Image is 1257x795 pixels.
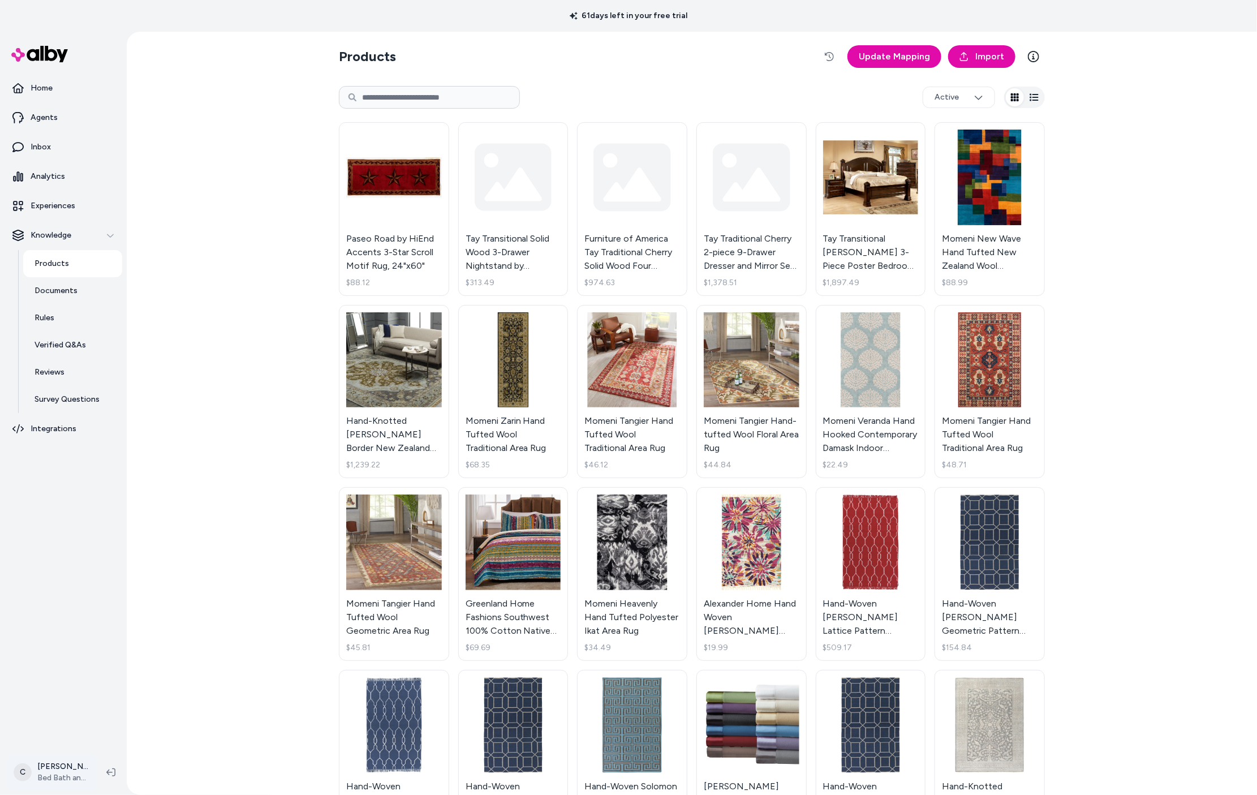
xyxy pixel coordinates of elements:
a: Momeni Tangier Hand Tufted Wool Traditional Area RugMomeni Tangier Hand Tufted Wool Traditional A... [935,305,1045,479]
a: Furniture of America Tay Traditional Cherry Solid Wood Four Poster Bed$974.63 [577,122,687,296]
a: Hand-Woven Rodolfo Geometric Pattern Indoor/Outdoor Area RugHand-Woven [PERSON_NAME] Geometric Pa... [935,487,1045,661]
p: Products [35,258,69,269]
a: Survey Questions [23,386,122,413]
button: Active [923,87,995,108]
span: Bed Bath and Beyond [37,772,88,784]
a: Hand-Knotted Tim Border New Zealand Wool Area RugHand-Knotted [PERSON_NAME] Border New Zealand Wo... [339,305,449,479]
a: Hand-Woven Terrell Lattice Pattern Indoor/Outdoor Area Rug (9' x 13')Hand-Woven [PERSON_NAME] Lat... [816,487,926,661]
a: Analytics [5,163,122,190]
a: Greenland Home Fashions Southwest 100% Cotton Native Motif Reversible Quilt SetGreenland Home Fas... [458,487,569,661]
p: Reviews [35,367,64,378]
span: Update Mapping [859,50,930,63]
p: Survey Questions [35,394,100,405]
a: Inbox [5,134,122,161]
button: Knowledge [5,222,122,249]
button: C[PERSON_NAME]Bed Bath and Beyond [7,754,97,790]
p: Documents [35,285,78,296]
a: Home [5,75,122,102]
a: Momeni Veranda Hand Hooked Contemporary Damask Indoor Outdoor RugMomeni Veranda Hand Hooked Conte... [816,305,926,479]
a: Momeni Heavenly Hand Tufted Polyester Ikat Area RugMomeni Heavenly Hand Tufted Polyester Ikat Are... [577,487,687,661]
a: Integrations [5,415,122,442]
p: Experiences [31,200,75,212]
p: 61 days left in your free trial [563,10,695,22]
a: Momeni Zarin Hand Tufted Wool Traditional Area RugMomeni Zarin Hand Tufted Wool Traditional Area ... [458,305,569,479]
a: Momeni New Wave Hand Tufted New Zealand Wool Contemporary Geometric Area RugMomeni New Wave Hand ... [935,122,1045,296]
img: alby Logo [11,46,68,62]
a: Alexander Home Hand Woven Maria Cotton Daisy RugAlexander Home Hand Woven [PERSON_NAME] [PERSON_N... [696,487,807,661]
a: Momeni Tangier Hand Tufted Wool Traditional Area RugMomeni Tangier Hand Tufted Wool Traditional A... [577,305,687,479]
a: Verified Q&As [23,332,122,359]
a: Experiences [5,192,122,220]
h2: Products [339,48,396,66]
p: Rules [35,312,54,324]
a: Tay Traditional Cherry 2-piece 9-Drawer Dresser and Mirror Set by Furniture of America$1,378.51 [696,122,807,296]
a: Reviews [23,359,122,386]
p: Agents [31,112,58,123]
p: [PERSON_NAME] [37,761,88,772]
a: Documents [23,277,122,304]
a: Paseo Road by HiEnd Accents 3-Star Scroll Motif Rug, 24"x60"Paseo Road by HiEnd Accents 3-Star Sc... [339,122,449,296]
a: Tay Transitional Solid Wood 3-Drawer Nightstand by Furniture of America$313.49 [458,122,569,296]
a: Import [948,45,1015,68]
span: C [14,763,32,781]
a: Tay Transitional Cherry Wood 3-Piece Poster Bedroom Set by Furniture of AmericaTay Transitional [... [816,122,926,296]
p: Verified Q&As [35,340,86,351]
a: Update Mapping [847,45,941,68]
p: Home [31,83,53,94]
a: Products [23,250,122,277]
a: Agents [5,104,122,131]
span: Import [975,50,1004,63]
a: Momeni Tangier Hand-tufted Wool Floral Area RugMomeni Tangier Hand-tufted Wool Floral Area Rug$44.84 [696,305,807,479]
a: Rules [23,304,122,332]
p: Inbox [31,141,51,153]
p: Knowledge [31,230,71,241]
a: Momeni Tangier Hand Tufted Wool Geometric Area RugMomeni Tangier Hand Tufted Wool Geometric Area ... [339,487,449,661]
p: Analytics [31,171,65,182]
p: Integrations [31,423,76,435]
